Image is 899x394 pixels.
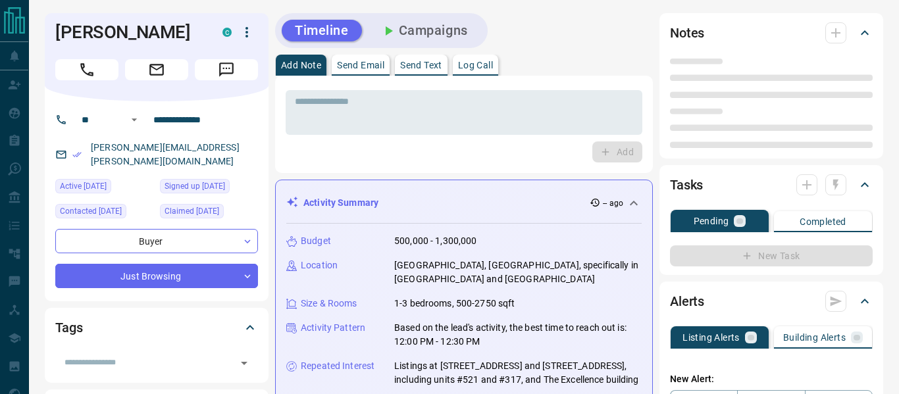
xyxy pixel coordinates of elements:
div: Buyer [55,229,258,253]
p: Add Note [281,61,321,70]
p: Send Text [400,61,442,70]
p: Activity Summary [303,196,378,210]
p: Based on the lead's activity, the best time to reach out is: 12:00 PM - 12:30 PM [394,321,642,349]
div: Just Browsing [55,264,258,288]
a: [PERSON_NAME][EMAIL_ADDRESS][PERSON_NAME][DOMAIN_NAME] [91,142,240,166]
p: 500,000 - 1,300,000 [394,234,477,248]
p: Budget [301,234,331,248]
button: Campaigns [367,20,481,41]
span: Contacted [DATE] [60,205,122,218]
h2: Alerts [670,291,704,312]
p: Repeated Interest [301,359,374,373]
span: Call [55,59,118,80]
svg: Email Verified [72,150,82,159]
p: New Alert: [670,372,873,386]
button: Timeline [282,20,362,41]
p: Location [301,259,338,272]
p: Pending [694,216,729,226]
div: Tags [55,312,258,343]
button: Open [126,112,142,128]
p: Completed [800,217,846,226]
p: Listings at [STREET_ADDRESS] and [STREET_ADDRESS], including units #521 and #317, and The Excelle... [394,359,642,387]
div: Alerts [670,285,873,317]
div: Tasks [670,169,873,201]
p: 1-3 bedrooms, 500-2750 sqft [394,297,515,310]
h2: Notes [670,22,704,43]
p: -- ago [603,197,623,209]
h2: Tasks [670,174,703,195]
div: Tue May 06 2025 [160,204,258,222]
p: [GEOGRAPHIC_DATA], [GEOGRAPHIC_DATA], specifically in [GEOGRAPHIC_DATA] and [GEOGRAPHIC_DATA] [394,259,642,286]
span: Claimed [DATE] [165,205,219,218]
div: Fri Aug 08 2025 [55,179,153,197]
p: Size & Rooms [301,297,357,310]
h2: Tags [55,317,82,338]
div: Notes [670,17,873,49]
p: Activity Pattern [301,321,365,335]
p: Send Email [337,61,384,70]
p: Log Call [458,61,493,70]
span: Message [195,59,258,80]
p: Listing Alerts [682,333,740,342]
button: Open [235,354,253,372]
div: condos.ca [222,28,232,37]
div: Sat Aug 09 2025 [55,204,153,222]
div: Activity Summary-- ago [286,191,642,215]
div: Sun Mar 04 2018 [160,179,258,197]
p: Building Alerts [783,333,846,342]
span: Active [DATE] [60,180,107,193]
span: Signed up [DATE] [165,180,225,193]
h1: [PERSON_NAME] [55,22,203,43]
span: Email [125,59,188,80]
